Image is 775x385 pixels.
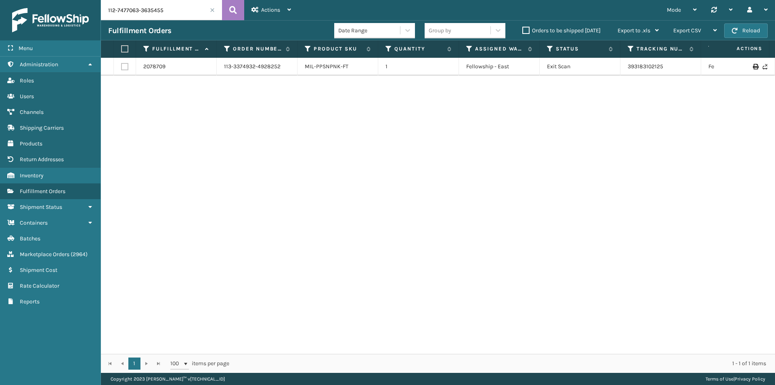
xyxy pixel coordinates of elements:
[224,63,281,71] a: 113-3374932-4928252
[233,45,282,53] label: Order Number
[338,26,401,35] div: Date Range
[314,45,362,53] label: Product SKU
[20,140,42,147] span: Products
[128,358,140,370] a: 1
[170,358,229,370] span: items per page
[20,298,40,305] span: Reports
[170,360,182,368] span: 100
[556,45,605,53] label: Status
[20,267,57,273] span: Shipment Cost
[394,45,443,53] label: Quantity
[735,376,765,382] a: Privacy Policy
[667,6,681,13] span: Mode
[108,26,171,36] h3: Fulfillment Orders
[20,204,62,210] span: Shipment Status
[261,6,280,13] span: Actions
[20,77,34,84] span: Roles
[12,8,89,32] img: logo
[706,376,733,382] a: Terms of Use
[20,93,34,100] span: Users
[20,219,48,226] span: Containers
[475,45,524,53] label: Assigned Warehouse
[459,58,540,76] td: Fellowship - East
[19,45,33,52] span: Menu
[628,63,663,70] a: 393183102125
[152,45,201,53] label: Fulfillment Order Id
[637,45,685,53] label: Tracking Number
[762,64,767,69] i: Never Shipped
[71,251,88,258] span: ( 2964 )
[724,23,768,38] button: Reload
[753,64,758,69] i: Print Label
[143,63,165,71] a: 2078709
[20,188,65,195] span: Fulfillment Orders
[378,58,459,76] td: 1
[618,27,650,34] span: Export to .xls
[20,282,59,289] span: Rate Calculator
[20,124,64,131] span: Shipping Carriers
[429,26,451,35] div: Group by
[711,42,767,55] span: Actions
[20,61,58,68] span: Administration
[706,373,765,385] div: |
[522,27,601,34] label: Orders to be shipped [DATE]
[540,58,620,76] td: Exit Scan
[673,27,701,34] span: Export CSV
[20,235,40,242] span: Batches
[20,251,69,258] span: Marketplace Orders
[20,156,64,163] span: Return Addresses
[20,109,44,116] span: Channels
[305,63,348,70] a: MIL-PPSNPNK-FT
[241,360,766,368] div: 1 - 1 of 1 items
[111,373,225,385] p: Copyright 2023 [PERSON_NAME]™ v [TECHNICAL_ID]
[20,172,44,179] span: Inventory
